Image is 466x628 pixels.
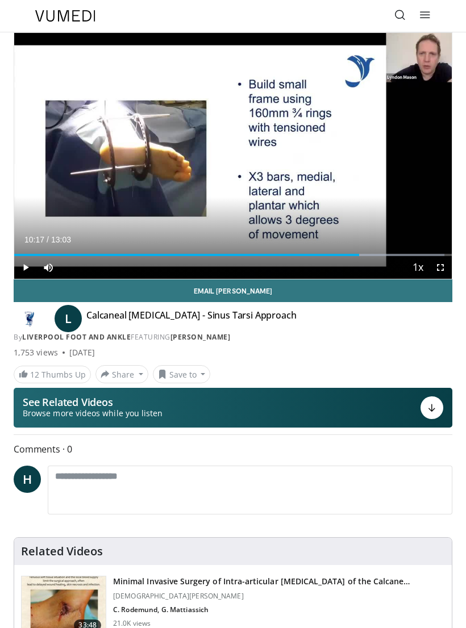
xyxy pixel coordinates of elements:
span: Browse more videos while you listen [23,408,163,419]
img: VuMedi Logo [35,10,95,22]
video-js: Video Player [14,33,452,279]
button: Save to [153,365,211,383]
a: Email [PERSON_NAME] [14,279,452,302]
span: 12 [30,369,39,380]
button: See Related Videos Browse more videos while you listen [14,388,452,428]
a: H [14,466,41,493]
a: L [55,305,82,332]
p: [DEMOGRAPHIC_DATA][PERSON_NAME] [113,592,410,601]
div: [DATE] [69,347,95,358]
a: 12 Thumbs Up [14,366,91,383]
h4: Calcaneal [MEDICAL_DATA] - Sinus Tarsi Approach [86,309,296,328]
a: Liverpool Foot and Ankle [22,332,131,342]
span: Comments 0 [14,442,452,457]
p: See Related Videos [23,396,163,408]
button: Share [95,365,148,383]
span: 1,753 views [14,347,58,358]
span: 13:03 [51,235,71,244]
button: Playback Rate [406,256,429,279]
button: Fullscreen [429,256,452,279]
button: Play [14,256,37,279]
h4: Related Videos [21,545,103,558]
p: C. Rodemund, G. Mattiassich [113,605,410,614]
div: By FEATURING [14,332,452,342]
a: [PERSON_NAME] [170,332,231,342]
div: Progress Bar [14,254,452,256]
button: Mute [37,256,60,279]
span: 10:17 [24,235,44,244]
h3: Minimal Invasive Surgery of Intra-articular [MEDICAL_DATA] of the Calcane… [113,576,410,587]
p: 21.0K views [113,619,151,628]
span: / [47,235,49,244]
img: Liverpool Foot and Ankle [14,309,45,328]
